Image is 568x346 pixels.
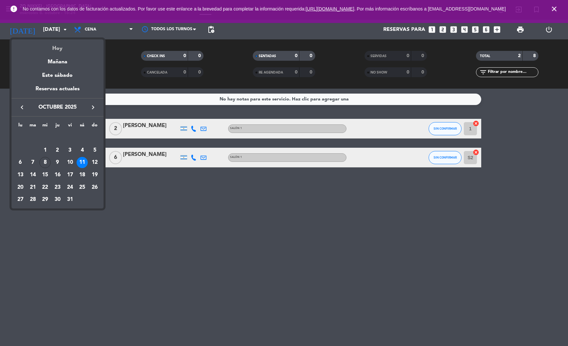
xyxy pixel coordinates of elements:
[12,53,104,66] div: Mañana
[52,169,63,181] div: 16
[88,181,101,194] td: 26 de octubre de 2025
[39,169,51,181] td: 15 de octubre de 2025
[64,194,76,206] td: 31 de octubre de 2025
[89,103,97,111] i: keyboard_arrow_right
[51,169,64,181] td: 16 de octubre de 2025
[88,169,101,181] td: 19 de octubre de 2025
[18,103,26,111] i: keyboard_arrow_left
[16,103,28,112] button: keyboard_arrow_left
[51,144,64,157] td: 2 de octubre de 2025
[15,182,26,193] div: 20
[39,144,51,157] td: 1 de octubre de 2025
[64,181,76,194] td: 24 de octubre de 2025
[77,157,88,168] div: 11
[77,182,88,193] div: 25
[14,121,27,132] th: lunes
[89,145,100,156] div: 5
[76,144,89,157] td: 4 de octubre de 2025
[27,169,38,181] div: 14
[89,182,100,193] div: 26
[51,181,64,194] td: 23 de octubre de 2025
[14,132,101,144] td: OCT.
[51,121,64,132] th: jueves
[39,169,51,181] div: 15
[52,145,63,156] div: 2
[14,169,27,181] td: 13 de octubre de 2025
[64,121,76,132] th: viernes
[89,157,100,168] div: 12
[51,156,64,169] td: 9 de octubre de 2025
[64,157,76,168] div: 10
[39,181,51,194] td: 22 de octubre de 2025
[39,145,51,156] div: 1
[64,169,76,181] td: 17 de octubre de 2025
[64,144,76,157] td: 3 de octubre de 2025
[39,157,51,168] div: 8
[27,181,39,194] td: 21 de octubre de 2025
[76,156,89,169] td: 11 de octubre de 2025
[12,39,104,53] div: Hoy
[27,121,39,132] th: martes
[27,182,38,193] div: 21
[76,169,89,181] td: 18 de octubre de 2025
[51,194,64,206] td: 30 de octubre de 2025
[15,169,26,181] div: 13
[27,194,38,205] div: 28
[64,182,76,193] div: 24
[27,156,39,169] td: 7 de octubre de 2025
[15,194,26,205] div: 27
[76,181,89,194] td: 25 de octubre de 2025
[14,156,27,169] td: 6 de octubre de 2025
[39,194,51,205] div: 29
[27,169,39,181] td: 14 de octubre de 2025
[14,181,27,194] td: 20 de octubre de 2025
[77,169,88,181] div: 18
[77,145,88,156] div: 4
[39,182,51,193] div: 22
[28,103,87,112] span: octubre 2025
[64,156,76,169] td: 10 de octubre de 2025
[52,194,63,205] div: 30
[89,169,100,181] div: 19
[27,194,39,206] td: 28 de octubre de 2025
[88,121,101,132] th: domingo
[15,157,26,168] div: 6
[27,157,38,168] div: 7
[39,194,51,206] td: 29 de octubre de 2025
[64,145,76,156] div: 3
[14,194,27,206] td: 27 de octubre de 2025
[88,156,101,169] td: 12 de octubre de 2025
[52,182,63,193] div: 23
[12,66,104,85] div: Este sábado
[52,157,63,168] div: 9
[39,156,51,169] td: 8 de octubre de 2025
[64,194,76,205] div: 31
[39,121,51,132] th: miércoles
[87,103,99,112] button: keyboard_arrow_right
[88,144,101,157] td: 5 de octubre de 2025
[12,85,104,98] div: Reservas actuales
[64,169,76,181] div: 17
[76,121,89,132] th: sábado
